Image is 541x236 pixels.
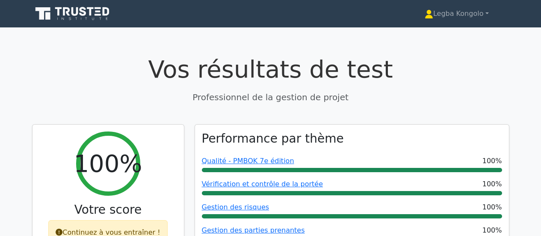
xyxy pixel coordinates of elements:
a: Qualité - PMBOK 7e édition [202,157,294,165]
font: 100% [482,226,502,234]
font: 100% [482,157,502,165]
font: Votre score [74,203,142,217]
font: 100% [74,149,142,177]
font: Legba Kongolo [433,9,483,18]
font: Performance par thème [202,131,344,146]
a: Legba Kongolo [404,5,509,22]
font: 100% [482,180,502,188]
font: 100% [482,203,502,211]
a: Vérification et contrôle de la portée [202,180,323,188]
a: Gestion des risques [202,203,269,211]
font: Professionnel de la gestion de projet [192,92,349,102]
font: Vos résultats de test [148,55,393,83]
a: Gestion des parties prenantes [202,226,305,234]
